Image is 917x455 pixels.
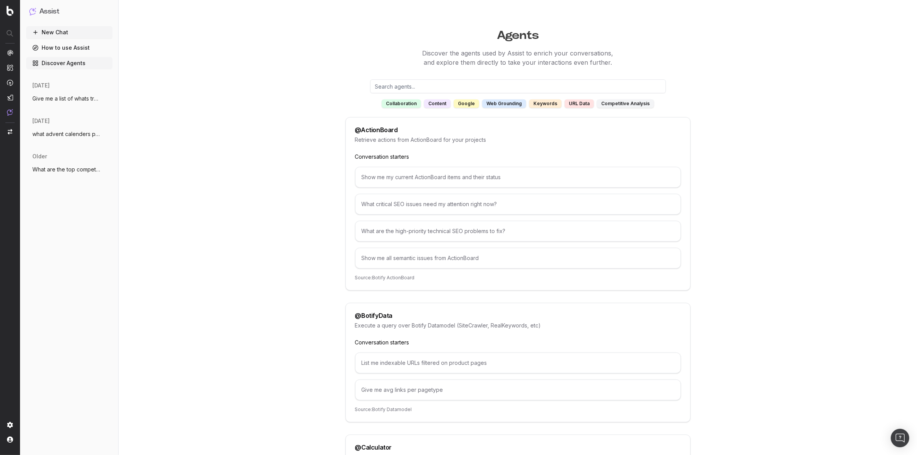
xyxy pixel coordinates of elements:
button: New Chat [26,26,112,39]
div: Show me all semantic issues from ActionBoard [355,248,681,269]
p: Conversation starters [355,153,681,161]
a: How to use Assist [26,42,112,54]
img: My account [7,437,13,443]
p: Conversation starters [355,339,681,346]
span: [DATE] [32,82,50,89]
button: what advent calenders pages can I create [26,128,112,140]
div: What critical SEO issues need my attention right now? [355,194,681,215]
span: what advent calenders pages can I create [32,130,100,138]
p: Source: Botify Datamodel [355,406,681,413]
img: Intelligence [7,64,13,71]
div: Show me my current ActionBoard items and their status [355,167,681,188]
img: Switch project [8,129,12,134]
img: Assist [7,109,13,116]
p: Source: Botify ActionBoard [355,275,681,281]
div: List me indexable URLs filtered on product pages [355,353,681,373]
div: URL data [565,99,594,108]
div: content [424,99,451,108]
div: keywords [529,99,562,108]
h1: Agents [222,25,814,42]
button: What are the top competitors ranking for [26,163,112,176]
img: Analytics [7,50,13,56]
button: Assist [29,6,109,17]
img: Studio [7,94,13,101]
span: older [32,153,47,160]
div: What are the high-priority technical SEO problems to fix? [355,221,681,242]
img: Botify logo [7,6,13,16]
div: @ ActionBoard [355,127,398,133]
div: @ Calculator [355,444,392,450]
a: Discover Agents [26,57,112,69]
span: What are the top competitors ranking for [32,166,100,173]
p: Retrieve actions from ActionBoard for your projects [355,136,681,144]
p: Discover the agents used by Assist to enrich your conversations, and explore them directly to tak... [222,49,814,67]
img: Activation [7,79,13,86]
button: Give me a list of whats trendings [26,92,112,105]
input: Search agents... [370,79,666,93]
div: google [454,99,479,108]
div: Give me avg links per pagetype [355,379,681,400]
div: Open Intercom Messenger [891,429,909,447]
div: competitive analysis [597,99,654,108]
img: Setting [7,422,13,428]
span: Give me a list of whats trendings [32,95,100,102]
p: Execute a query over Botify Datamodel (SiteCrawler, RealKeywords, etc) [355,322,681,329]
span: [DATE] [32,117,50,125]
h1: Assist [39,6,59,17]
img: Assist [29,8,36,15]
div: web grounding [482,99,526,108]
div: @ BotifyData [355,312,393,319]
div: collaboration [382,99,421,108]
